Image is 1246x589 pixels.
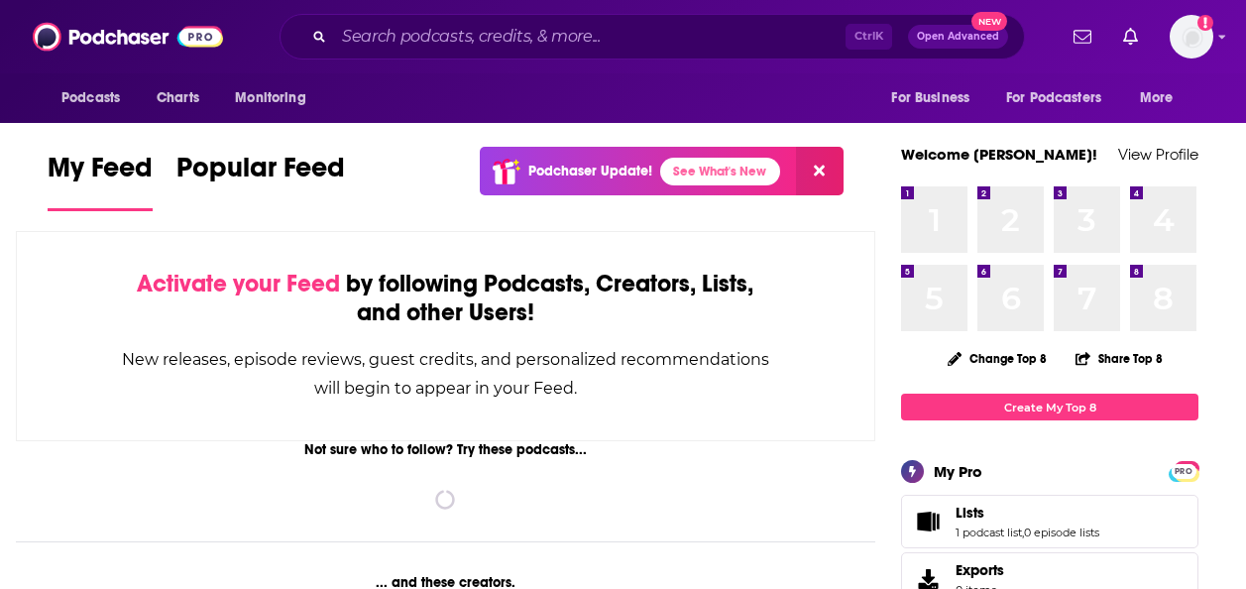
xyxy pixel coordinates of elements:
[1024,526,1099,539] a: 0 episode lists
[144,79,211,117] a: Charts
[334,21,846,53] input: Search podcasts, credits, & more...
[877,79,994,117] button: open menu
[116,270,775,327] div: by following Podcasts, Creators, Lists, and other Users!
[1197,15,1213,31] svg: Add a profile image
[901,495,1198,548] span: Lists
[1170,15,1213,59] button: Show profile menu
[221,79,331,117] button: open menu
[993,79,1130,117] button: open menu
[891,84,969,112] span: For Business
[176,151,345,196] span: Popular Feed
[901,145,1097,164] a: Welcome [PERSON_NAME]!
[235,84,305,112] span: Monitoring
[971,12,1007,31] span: New
[956,561,1004,579] span: Exports
[956,504,1099,522] a: Lists
[528,163,652,179] p: Podchaser Update!
[1140,84,1174,112] span: More
[956,504,984,522] span: Lists
[660,158,780,185] a: See What's New
[846,24,892,50] span: Ctrl K
[1066,20,1099,54] a: Show notifications dropdown
[1172,463,1195,478] a: PRO
[1126,79,1198,117] button: open menu
[936,346,1059,371] button: Change Top 8
[137,269,340,298] span: Activate your Feed
[908,508,948,535] a: Lists
[1172,464,1195,479] span: PRO
[48,79,146,117] button: open menu
[16,441,875,458] div: Not sure who to follow? Try these podcasts...
[176,151,345,211] a: Popular Feed
[157,84,199,112] span: Charts
[908,25,1008,49] button: Open AdvancedNew
[1115,20,1146,54] a: Show notifications dropdown
[1170,15,1213,59] img: User Profile
[48,151,153,196] span: My Feed
[116,345,775,403] div: New releases, episode reviews, guest credits, and personalized recommendations will begin to appe...
[48,151,153,211] a: My Feed
[1006,84,1101,112] span: For Podcasters
[956,526,1022,539] a: 1 podcast list
[1170,15,1213,59] span: Logged in as jschoen2000
[61,84,120,112] span: Podcasts
[280,14,1025,59] div: Search podcasts, credits, & more...
[33,18,223,56] img: Podchaser - Follow, Share and Rate Podcasts
[1022,526,1024,539] span: ,
[917,32,999,42] span: Open Advanced
[1118,145,1198,164] a: View Profile
[934,462,982,481] div: My Pro
[901,394,1198,420] a: Create My Top 8
[1075,339,1164,378] button: Share Top 8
